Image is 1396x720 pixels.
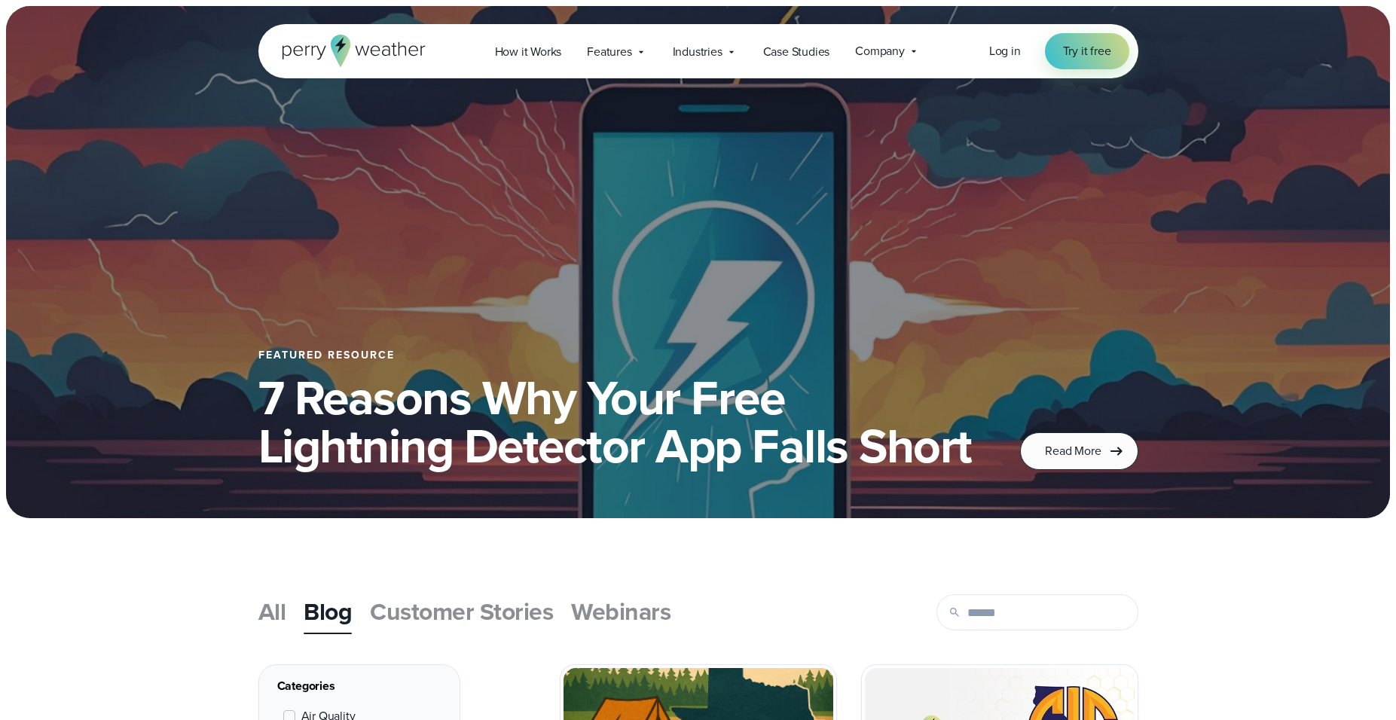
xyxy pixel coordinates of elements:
a: Log in [989,42,1021,60]
span: Customer Stories [370,593,553,630]
a: All [258,590,286,633]
a: Try it free [1045,33,1129,69]
a: Read More [1020,432,1138,470]
span: Webinars [571,593,671,630]
span: Company [855,42,905,60]
span: Industries [673,43,722,61]
span: Case Studies [763,43,830,61]
span: All [258,593,286,630]
h1: 7 Reasons Why Your Free Lightning Detector App Falls Short [258,374,985,470]
a: Case Studies [750,36,843,67]
a: How it Works [482,36,575,67]
span: Blog [304,593,352,630]
div: Featured Resource [258,349,985,362]
span: Try it free [1063,42,1111,60]
a: Blog [304,590,352,633]
span: Features [587,43,631,61]
a: Customer Stories [370,590,553,633]
a: Webinars [571,590,671,633]
span: Read More [1045,442,1101,460]
span: How it Works [495,43,562,61]
div: Categories [277,677,441,695]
